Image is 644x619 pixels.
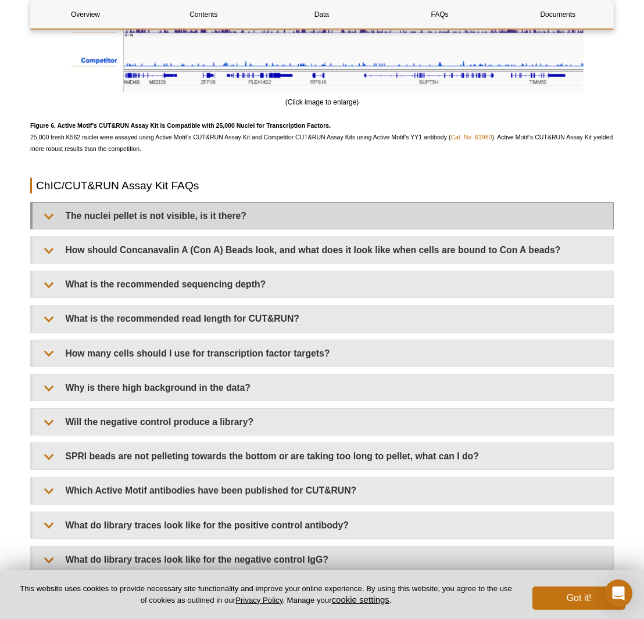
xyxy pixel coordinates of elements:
a: Data [267,1,376,28]
summary: How should Concanavalin A (Con A) Beads look, and what does it look like when cells are bound to ... [33,237,613,263]
summary: What is the recommended read length for CUT&RUN? [33,305,613,332]
summary: What do library traces look like for the negative control IgG? [33,546,613,573]
p: This website uses cookies to provide necessary site functionality and improve your online experie... [19,584,513,606]
summary: What is the recommended sequencing depth? [33,271,613,297]
a: Overview [31,1,140,28]
summary: SPRI beads are not pelleting towards the bottom or are taking too long to pellet, what can I do? [33,443,613,469]
a: Cat. No. 61980 [450,134,492,141]
summary: How many cells should I use for transcription factor targets? [33,340,613,366]
button: cookie settings [332,595,389,604]
h2: ChIC/CUT&RUN Assay Kit FAQs [30,178,614,193]
a: FAQs [385,1,495,28]
summary: Which Active Motif antibodies have been published for CUT&RUN? [33,477,613,503]
summary: Will the negative control produce a library? [33,409,613,435]
div: Open Intercom Messenger [604,580,632,607]
a: Contents [149,1,258,28]
a: Privacy Policy [235,596,282,604]
strong: Figure 6. Active Motif’s CUT&RUN Assay Kit is Compatible with 25,000 Nuclei for Transcription Fac... [30,122,331,129]
a: Documents [503,1,613,28]
button: Got it! [532,586,625,610]
summary: The nuclei pellet is not visible, is it there? [33,203,613,229]
summary: Why is there high background in the data? [33,375,613,401]
summary: What do library traces look like for the positive control antibody? [33,512,613,538]
span: 25,000 fresh K562 nuclei were assayed using Active Motif’s CUT&RUN Assay Kit and Competitor CUT&R... [30,122,613,152]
